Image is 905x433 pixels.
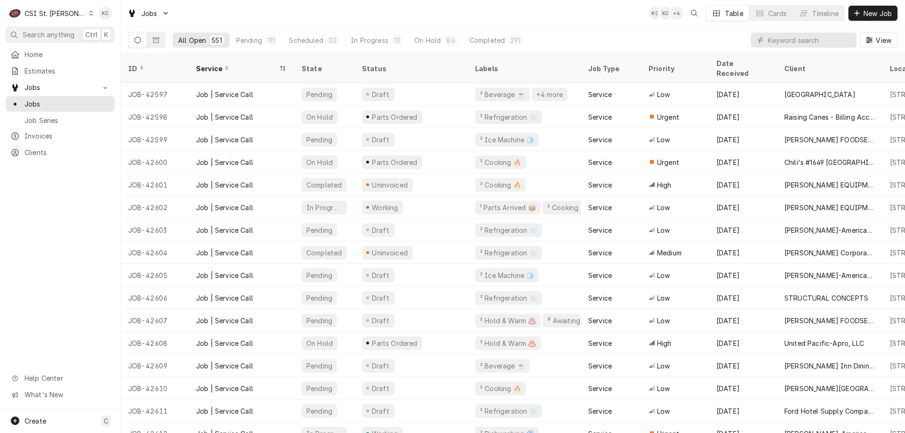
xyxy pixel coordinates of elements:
div: Priority [649,64,699,74]
div: CSI St. [PERSON_NAME] [25,8,86,18]
div: Kelly Christen's Avatar [99,7,112,20]
span: Low [657,203,670,212]
div: Kelly Christen's Avatar [649,7,662,20]
div: Status [362,64,458,74]
div: CSI St. Louis's Avatar [8,7,22,20]
div: [DATE] [709,354,777,377]
span: Help Center [25,373,109,383]
div: Working [370,203,399,212]
div: [DATE] [709,400,777,422]
button: Open search [687,6,702,21]
div: [DATE] [709,309,777,332]
div: Service [588,225,612,235]
div: KC [659,7,673,20]
div: Service [588,316,612,326]
button: View [860,33,897,48]
div: ² Hold & Warm ♨️ [479,316,537,326]
div: Pending [305,406,333,416]
div: Pending [305,293,333,303]
div: KC [99,7,112,20]
div: Job | Service Call [196,203,253,212]
div: Pending [305,316,333,326]
div: ² Refrigeration ❄️ [479,112,538,122]
div: Timeline [812,8,839,18]
div: Job | Service Call [196,384,253,393]
div: Job | Service Call [196,112,253,122]
div: Chili's #1649 [GEOGRAPHIC_DATA] [784,157,875,167]
span: View [874,35,893,45]
span: Ctrl [85,30,98,40]
div: Service [588,203,612,212]
div: Date Received [716,58,767,78]
div: ² Refrigeration ❄️ [479,225,538,235]
div: Service [588,293,612,303]
div: [DATE] [709,173,777,196]
a: Estimates [6,63,115,79]
div: Draft [370,293,391,303]
div: [DATE] [709,241,777,264]
div: Draft [370,135,391,145]
div: Pending [305,384,333,393]
div: JOB-42599 [121,128,189,151]
div: JOB-42610 [121,377,189,400]
div: ² Refrigeration ❄️ [479,293,538,303]
span: Low [657,270,670,280]
span: Low [657,406,670,416]
div: ² Hold & Warm ♨️ [479,338,537,348]
span: Medium [657,248,682,258]
div: JOB-42609 [121,354,189,377]
span: Low [657,361,670,371]
div: Pending [305,270,333,280]
div: [DATE] [709,219,777,241]
div: ³ Awaiting Parts 🚚 [546,316,610,326]
div: [DATE] [709,106,777,128]
div: Parts Ordered [371,157,419,167]
div: Scheduled [289,35,323,45]
div: [PERSON_NAME][GEOGRAPHIC_DATA] [784,384,875,393]
span: High [657,180,672,190]
div: Service [588,112,612,122]
div: Service [588,270,612,280]
div: All Open [178,35,206,45]
div: [PERSON_NAME]-American Dining Creations [784,270,875,280]
span: Jobs [141,8,157,18]
div: ² Beverage ☕️ [479,361,526,371]
button: New Job [848,6,897,21]
span: Low [657,90,670,99]
input: Keyword search [768,33,852,48]
a: Go to Help Center [6,370,115,386]
a: Home [6,47,115,62]
div: Job | Service Call [196,180,253,190]
div: ² Cooking 🔥 [479,384,522,393]
div: STRUCTURAL CONCEPTS [784,293,868,303]
div: 551 [212,35,222,45]
div: Draft [370,270,391,280]
div: [PERSON_NAME] EQUIPMENT MANUFACTURING [784,180,875,190]
div: On Hold [414,35,441,45]
div: Service [588,384,612,393]
span: High [657,338,672,348]
div: JOB-42600 [121,151,189,173]
span: K [104,30,108,40]
div: JOB-42597 [121,83,189,106]
div: 84 [446,35,455,45]
div: United Pacific-Apro, LLC [784,338,864,348]
div: JOB-42598 [121,106,189,128]
span: Low [657,135,670,145]
span: What's New [25,390,109,400]
span: Low [657,384,670,393]
span: Jobs [25,99,110,109]
div: [DATE] [709,196,777,219]
div: [DATE] [709,377,777,400]
div: [PERSON_NAME] FOODSERVICE [784,135,875,145]
div: Completed [305,248,343,258]
div: Pending [305,361,333,371]
div: Job | Service Call [196,248,253,258]
div: Draft [370,384,391,393]
div: Service [588,406,612,416]
div: Service [588,338,612,348]
div: Service [196,64,277,74]
div: On Hold [305,338,334,348]
div: [PERSON_NAME] Inn Dining Facility [784,361,875,371]
div: Service [588,180,612,190]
